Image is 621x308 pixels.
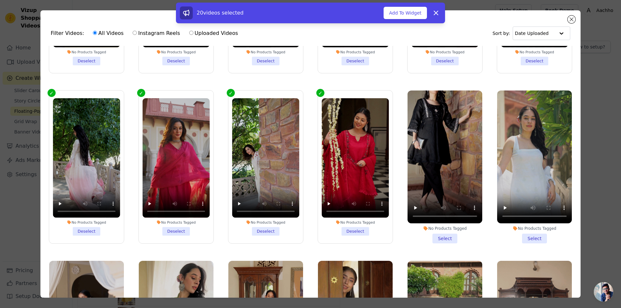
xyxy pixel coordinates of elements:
[501,50,568,54] div: No Products Tagged
[197,10,244,16] span: 20 videos selected
[51,26,242,41] div: Filter Videos:
[142,50,210,54] div: No Products Tagged
[408,226,482,231] div: No Products Tagged
[497,226,572,231] div: No Products Tagged
[411,50,479,54] div: No Products Tagged
[232,50,299,54] div: No Products Tagged
[384,7,427,19] button: Add To Widget
[53,50,120,54] div: No Products Tagged
[189,29,238,37] label: Uploaded Videos
[142,220,210,224] div: No Products Tagged
[493,27,571,40] div: Sort by:
[322,220,389,224] div: No Products Tagged
[53,220,120,224] div: No Products Tagged
[322,50,389,54] div: No Products Tagged
[132,29,180,37] label: Instagram Reels
[93,29,124,37] label: All Videos
[594,282,613,302] a: Open chat
[232,220,299,224] div: No Products Tagged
